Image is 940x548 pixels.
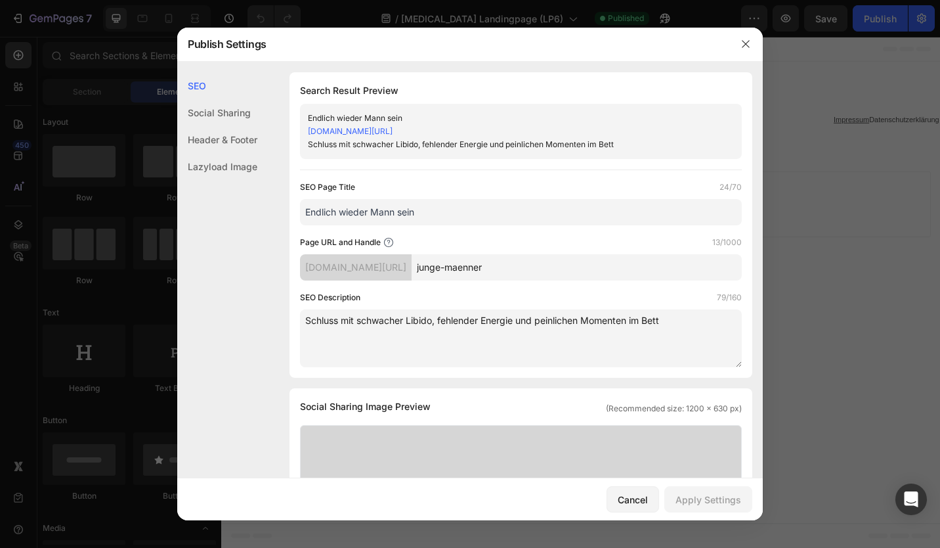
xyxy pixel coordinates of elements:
div: Schluss mit schwacher Libido, fehlender Energie und peinlichen Momenten im Bett [308,138,712,151]
div: Generate layout [356,169,425,183]
div: Header & Footer [177,126,257,153]
label: SEO Page Title [300,181,355,194]
div: Open Intercom Messenger [895,484,927,515]
span: from URL or image [354,185,424,197]
label: 13/1000 [712,236,742,249]
p: Datenschutzerklärung [1,84,786,99]
span: Add section [363,140,425,154]
a: [DOMAIN_NAME][URL] [308,126,393,136]
div: Cancel [618,493,648,507]
div: Lazyload Image [177,153,257,180]
label: 79/160 [717,291,742,304]
div: Add blank section [452,169,532,183]
div: Social Sharing [177,99,257,126]
div: SEO [177,72,257,99]
div: Publish Settings [177,27,729,61]
h1: Search Result Preview [300,83,742,99]
div: [DOMAIN_NAME][URL] [300,254,412,281]
a: Impressum [671,86,710,95]
div: Choose templates [253,169,332,183]
span: (Recommended size: 1200 x 630 px) [606,403,742,415]
input: Title [300,199,742,225]
label: 24/70 [719,181,742,194]
span: Social Sharing Image Preview [300,399,431,415]
span: then drag & drop elements [442,185,540,197]
button: Cancel [607,486,659,513]
span: inspired by CRO experts [246,185,336,197]
label: SEO Description [300,291,360,304]
input: Handle [412,254,742,281]
label: Page URL and Handle [300,236,381,249]
div: Endlich wieder Mann sein [308,112,712,125]
div: Apply Settings [675,493,741,507]
button: Apply Settings [664,486,752,513]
